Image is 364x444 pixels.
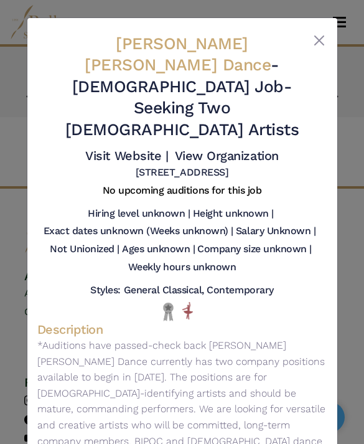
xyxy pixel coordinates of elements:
img: Local [161,302,176,321]
h5: Hiring level unknown | [88,207,190,220]
h5: Height unknown | [193,207,274,220]
h5: Not Unionized | [50,243,119,256]
h4: Description [37,321,327,338]
h5: Exact dates unknown (Weeks unknown) | [44,225,233,238]
h5: Salary Unknown | [236,225,315,238]
a: Visit Website | [85,148,168,163]
h2: - - Seeking Two [DEMOGRAPHIC_DATA] Artists [61,33,302,140]
h5: Ages unknown | [122,243,195,256]
a: View Organization [175,148,279,163]
h5: No upcoming auditions for this job [103,184,262,197]
h5: Company size unknown | [197,243,311,256]
h5: Styles: General Classical, Contemporary [90,284,273,297]
span: [DEMOGRAPHIC_DATA] Job [72,77,284,96]
h5: [STREET_ADDRESS] [136,166,228,179]
img: Pointe [182,302,194,320]
button: Close [312,33,327,48]
span: [PERSON_NAME] [PERSON_NAME] Dance [85,34,271,74]
h5: Weekly hours unknown [128,261,236,274]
